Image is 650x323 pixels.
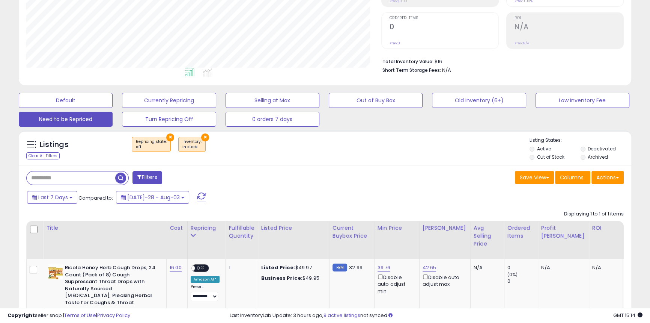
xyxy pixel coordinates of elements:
[40,140,69,150] h5: Listings
[382,58,433,65] b: Total Inventory Value:
[261,264,295,271] b: Listed Price:
[536,93,629,108] button: Low Inventory Fee
[19,112,113,127] button: Need to be Repriced
[122,93,216,108] button: Currently Repricing
[474,264,498,271] div: N/A
[329,93,423,108] button: Out of Buy Box
[423,224,467,232] div: [PERSON_NAME]
[507,271,518,278] small: (0%)
[64,312,96,319] a: Terms of Use
[46,224,163,232] div: Title
[442,67,451,74] span: N/A
[333,264,347,271] small: FBM
[378,273,414,295] div: Disable auto adjust min
[65,264,156,315] b: Ricola Honey Herb Cough Drops, 24 Count (Pack of 8) Cough Suppressant Throat Drops with Naturally...
[116,191,189,204] button: [DATE]-28 - Aug-03
[136,144,167,150] div: off
[19,93,113,108] button: Default
[230,312,642,319] div: Last InventoryLab Update: 3 hours ago, not synced.
[191,276,220,283] div: Amazon AI *
[166,133,174,141] button: ×
[182,144,202,150] div: in stock
[541,224,586,240] div: Profit [PERSON_NAME]
[132,171,162,184] button: Filters
[226,112,319,127] button: 0 orders 7 days
[38,194,68,201] span: Last 7 Days
[122,112,216,127] button: Turn Repricing Off
[229,224,254,240] div: Fulfillable Quantity
[507,278,538,285] div: 0
[97,312,130,319] a: Privacy Policy
[136,139,167,150] span: Repricing state :
[78,194,113,202] span: Compared to:
[537,146,551,152] label: Active
[507,224,535,240] div: Ordered Items
[613,312,642,319] span: 2025-08-11 15:14 GMT
[333,224,371,240] div: Current Buybox Price
[507,264,538,271] div: 0
[530,137,631,144] p: Listing States:
[515,16,623,20] span: ROI
[127,194,180,201] span: [DATE]-28 - Aug-03
[261,275,323,282] div: $49.95
[26,152,60,159] div: Clear All Filters
[515,23,623,33] h2: N/A
[195,265,207,271] span: OFF
[382,56,618,65] li: $16
[8,312,35,319] strong: Copyright
[591,171,624,184] button: Actions
[423,273,465,288] div: Disable auto adjust max
[261,224,326,232] div: Listed Price
[261,264,323,271] div: $49.97
[515,41,529,45] small: Prev: N/A
[170,264,182,271] a: 16.00
[170,224,184,232] div: Cost
[588,146,616,152] label: Deactivated
[201,133,209,141] button: ×
[390,41,400,45] small: Prev: 0
[390,23,498,33] h2: 0
[390,16,498,20] span: Ordered Items
[382,67,441,73] b: Short Term Storage Fees:
[378,224,416,232] div: Min Price
[191,224,223,232] div: Repricing
[588,154,608,160] label: Archived
[229,264,252,271] div: 1
[191,284,220,301] div: Preset:
[592,264,617,271] div: N/A
[515,171,554,184] button: Save View
[8,312,130,319] div: seller snap | |
[27,191,77,204] button: Last 7 Days
[378,264,391,271] a: 39.76
[349,264,363,271] span: 32.99
[541,264,583,271] div: N/A
[182,139,202,150] span: Inventory :
[564,211,624,218] div: Displaying 1 to 1 of 1 items
[432,93,526,108] button: Old Inventory (6+)
[226,93,319,108] button: Selling at Max
[474,224,501,248] div: Avg Selling Price
[560,174,584,181] span: Columns
[555,171,590,184] button: Columns
[592,224,620,232] div: ROI
[537,154,564,160] label: Out of Stock
[48,264,63,279] img: 5130Vbh4iyL._SL40_.jpg
[323,312,360,319] a: 9 active listings
[261,274,302,282] b: Business Price:
[423,264,436,271] a: 42.65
